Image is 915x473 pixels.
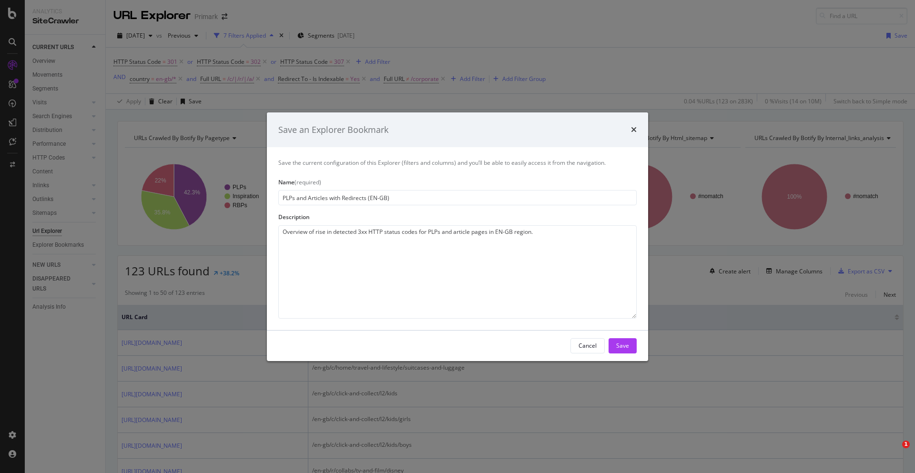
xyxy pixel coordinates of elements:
iframe: Intercom live chat [883,441,905,463]
textarea: Overview of rise in detected 3xx HTTP status codes for PLPs and article pages in EN-GB region. [278,225,637,319]
div: Save the current configuration of this Explorer (filters and columns) and you’ll be able to easil... [278,159,637,167]
button: Cancel [570,338,605,353]
div: Save an Explorer Bookmark [278,123,388,136]
span: (required) [295,178,321,186]
div: Save [616,342,629,350]
div: modal [267,112,648,361]
div: Description [278,213,637,221]
span: 1 [902,441,910,448]
span: Name [278,178,295,186]
div: times [631,123,637,136]
button: Save [609,338,637,353]
input: Enter a name [278,190,637,205]
div: Cancel [579,342,597,350]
